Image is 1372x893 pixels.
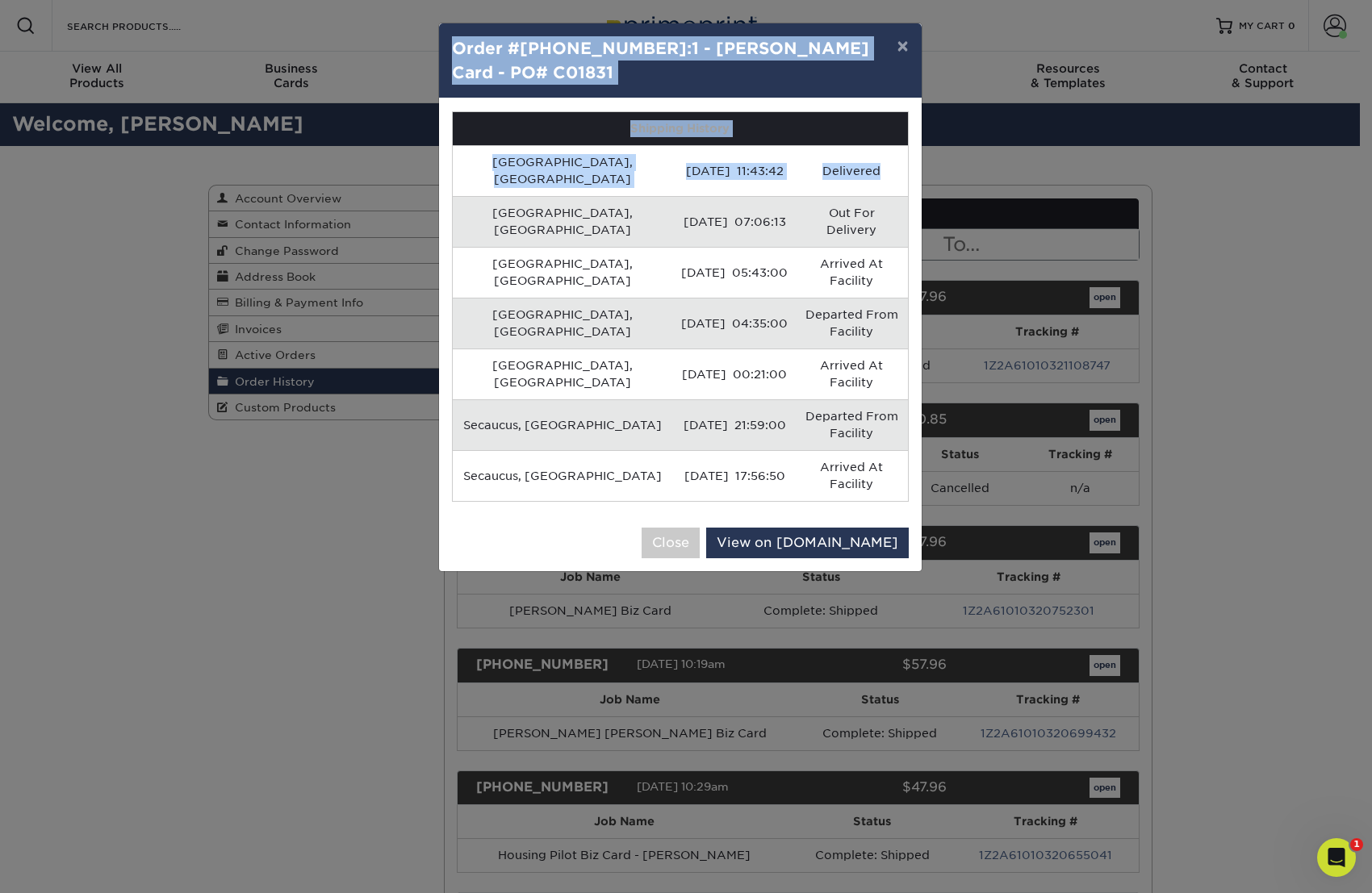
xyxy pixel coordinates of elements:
td: [DATE] 07:06:13 [673,196,796,247]
td: Departed From Facility [796,399,907,450]
td: Arrived At Facility [796,450,907,501]
h4: Order #[PHONE_NUMBER]:1 - [PERSON_NAME] Card - PO# C01831 [452,36,909,85]
span: 1 [1350,838,1363,851]
td: Secaucus, [GEOGRAPHIC_DATA] [453,450,674,501]
td: [DATE] 05:43:00 [673,247,796,298]
iframe: Intercom live chat [1317,838,1356,877]
td: Secaucus, [GEOGRAPHIC_DATA] [453,399,674,450]
td: Arrived At Facility [796,348,907,399]
button: Close [642,528,700,558]
td: Arrived At Facility [796,247,907,298]
td: [GEOGRAPHIC_DATA], [GEOGRAPHIC_DATA] [453,196,674,247]
td: [GEOGRAPHIC_DATA], [GEOGRAPHIC_DATA] [453,247,674,298]
button: × [884,23,921,69]
td: Out For Delivery [796,196,907,247]
td: [DATE] 00:21:00 [673,348,796,399]
td: [GEOGRAPHIC_DATA], [GEOGRAPHIC_DATA] [453,298,674,348]
a: View on [DOMAIN_NAME] [706,528,909,558]
td: [DATE] 21:59:00 [673,399,796,450]
td: [DATE] 17:56:50 [673,450,796,501]
td: [GEOGRAPHIC_DATA], [GEOGRAPHIC_DATA] [453,348,674,399]
td: Delivered [796,145,907,196]
td: [GEOGRAPHIC_DATA], [GEOGRAPHIC_DATA] [453,145,674,196]
td: [DATE] 11:43:42 [673,145,796,196]
td: Departed From Facility [796,298,907,348]
td: [DATE] 04:35:00 [673,298,796,348]
th: Shipping History [453,112,908,145]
